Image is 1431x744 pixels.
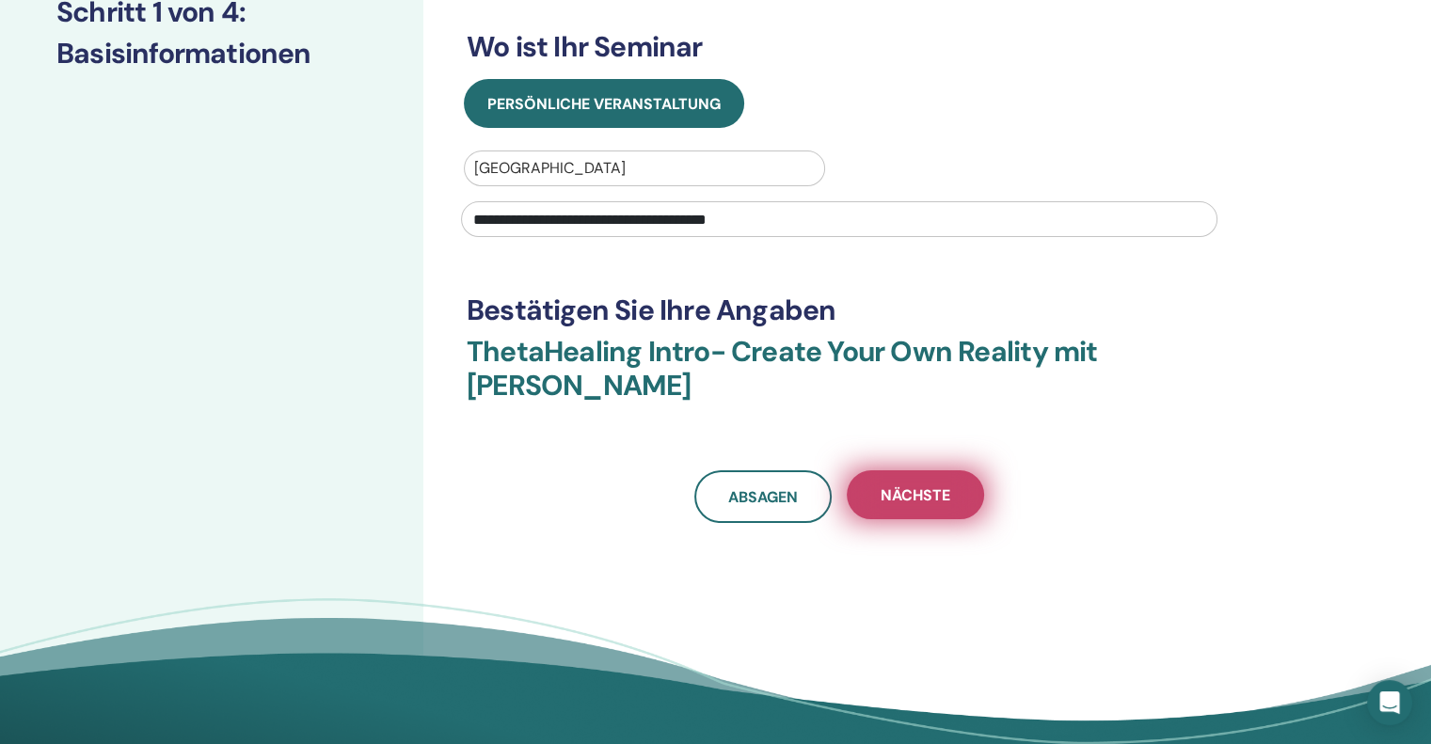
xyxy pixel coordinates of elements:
font: Bestätigen Sie Ihre Angaben [467,292,835,328]
font: Nächste [881,485,950,505]
a: Absagen [694,470,832,523]
font: Wo ist Ihr Seminar [467,28,703,65]
font: Absagen [728,487,798,507]
font: ThetaHealing Intro- Create Your Own Reality [467,333,1048,370]
font: [PERSON_NAME] [467,367,692,404]
div: Öffnen Sie den Intercom Messenger [1367,680,1412,725]
button: Persönliche Veranstaltung [464,79,744,128]
font: Persönliche Veranstaltung [487,94,721,114]
font: Basisinformationen [56,35,311,71]
font: mit [1054,333,1098,370]
button: Nächste [847,470,984,519]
